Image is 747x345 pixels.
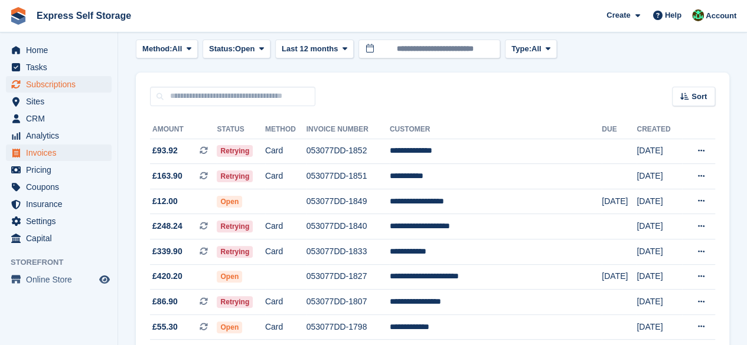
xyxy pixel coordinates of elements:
span: All [531,43,542,55]
td: Card [265,139,306,164]
span: Retrying [217,170,253,182]
span: Open [217,321,242,333]
button: Type: All [505,40,557,59]
a: menu [6,162,112,178]
span: Type: [511,43,531,55]
span: Retrying [217,296,253,308]
th: Status [217,120,265,139]
th: Invoice Number [306,120,390,139]
a: menu [6,110,112,127]
button: Method: All [136,40,198,59]
td: [DATE] [637,290,682,315]
span: Last 12 months [282,43,338,55]
span: Retrying [217,221,253,232]
span: All [172,43,182,55]
td: 053077DD-1833 [306,239,390,265]
a: menu [6,76,112,93]
span: Open [217,271,242,282]
span: Storefront [11,257,118,268]
td: Card [265,164,306,189]
span: Sites [26,93,97,110]
td: 053077DD-1852 [306,139,390,164]
span: Subscriptions [26,76,97,93]
a: menu [6,59,112,75]
td: [DATE] [637,239,682,265]
td: [DATE] [637,189,682,214]
span: £86.90 [152,295,178,308]
a: menu [6,230,112,247]
td: [DATE] [602,189,637,214]
span: Tasks [26,59,97,75]
td: 053077DD-1851 [306,164,390,189]
img: stora-icon-8386f47178a22dfd0bd8f6a31ec36ba5ce8667c1dd55bd0f319d3a0aa187defe.svg [9,7,27,25]
td: 053077DD-1827 [306,264,390,290]
th: Due [602,120,637,139]
span: £248.24 [152,220,182,232]
td: 053077DD-1807 [306,290,390,315]
span: Retrying [217,246,253,258]
a: menu [6,93,112,110]
span: Insurance [26,196,97,212]
span: CRM [26,110,97,127]
th: Method [265,120,306,139]
span: Analytics [26,127,97,144]
td: [DATE] [637,214,682,239]
span: £55.30 [152,321,178,333]
td: 053077DD-1840 [306,214,390,239]
span: Pricing [26,162,97,178]
a: menu [6,271,112,288]
span: Coupons [26,179,97,195]
a: Express Self Storage [32,6,136,25]
span: Online Store [26,271,97,288]
span: Account [706,10,736,22]
th: Customer [390,120,602,139]
td: Card [265,290,306,315]
a: menu [6,196,112,212]
td: [DATE] [602,264,637,290]
a: menu [6,127,112,144]
a: menu [6,179,112,195]
td: Card [265,239,306,265]
span: Status: [209,43,235,55]
td: Card [265,314,306,340]
a: menu [6,213,112,229]
td: [DATE] [637,139,682,164]
span: £339.90 [152,245,182,258]
span: Capital [26,230,97,247]
span: £12.00 [152,195,178,208]
td: [DATE] [637,264,682,290]
td: [DATE] [637,164,682,189]
td: [DATE] [637,314,682,340]
td: 053077DD-1798 [306,314,390,340]
span: Create [606,9,630,21]
span: Retrying [217,145,253,157]
a: menu [6,42,112,58]
a: Preview store [97,272,112,287]
span: Settings [26,213,97,229]
td: 053077DD-1849 [306,189,390,214]
button: Last 12 months [275,40,354,59]
img: Shakiyra Davis [692,9,704,21]
span: Sort [691,91,707,103]
span: Home [26,42,97,58]
span: Open [235,43,255,55]
span: £420.20 [152,270,182,282]
th: Amount [150,120,217,139]
th: Created [637,120,682,139]
span: £93.92 [152,144,178,157]
span: Method: [142,43,172,55]
span: £163.90 [152,170,182,182]
td: Card [265,214,306,239]
span: Help [665,9,681,21]
button: Status: Open [203,40,270,59]
a: menu [6,144,112,161]
span: Open [217,196,242,208]
span: Invoices [26,144,97,161]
